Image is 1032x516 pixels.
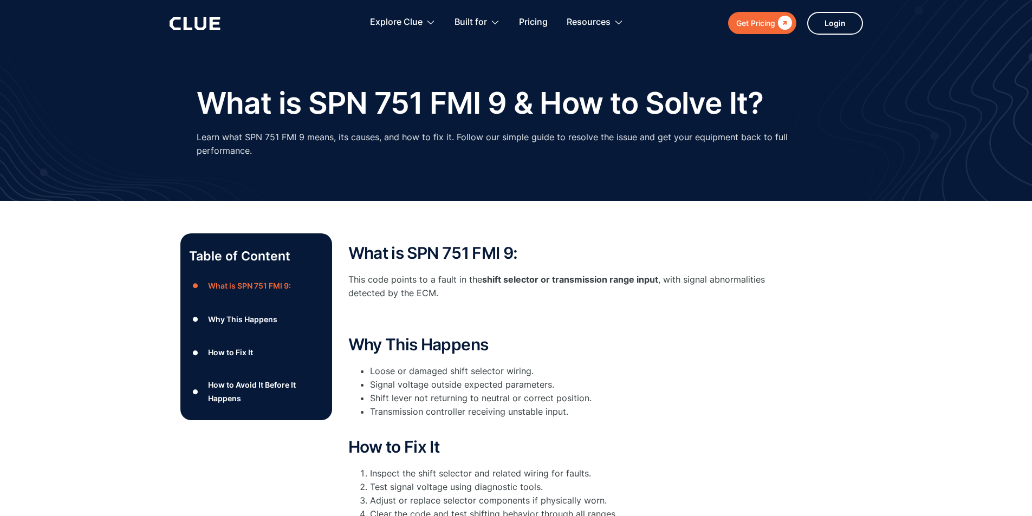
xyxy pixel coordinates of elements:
[189,247,323,265] p: Table of Content
[519,5,548,40] a: Pricing
[370,5,436,40] div: Explore Clue
[370,467,782,480] li: Inspect the shift selector and related wiring for faults.
[567,5,611,40] div: Resources
[189,278,323,294] a: ●What is SPN 751 FMI 9:
[189,378,323,405] a: ●How to Avoid It Before It Happens
[208,345,253,359] div: How to Fix It
[370,405,782,432] li: Transmission controller receiving unstable input.
[348,336,782,354] h2: Why This Happens
[348,311,782,324] p: ‍
[567,5,624,40] div: Resources
[370,494,782,507] li: Adjust or replace selector components if physically worn.
[348,438,782,456] h2: How to Fix It
[807,12,863,35] a: Login
[189,278,202,294] div: ●
[208,312,277,326] div: Why This Happens
[208,378,323,405] div: How to Avoid It Before It Happens
[189,311,202,328] div: ●
[736,16,775,30] div: Get Pricing
[370,378,782,391] li: Signal voltage outside expected parameters.
[455,5,500,40] div: Built for
[482,274,658,285] strong: shift selector or transmission range input
[208,279,291,292] div: What is SPN 751 FMI 9:
[370,480,782,494] li: Test signal voltage using diagnostic tools.
[728,12,796,34] a: Get Pricing
[370,391,782,405] li: Shift lever not returning to neutral or correct position.
[197,87,764,120] h1: What is SPN 751 FMI 9 & How to Solve It?
[370,364,782,378] li: Loose or damaged shift selector wiring.
[348,273,782,300] p: This code points to a fault in the , with signal abnormalities detected by the ECM.
[189,344,323,361] a: ●How to Fix It
[189,344,202,361] div: ●
[189,311,323,328] a: ●Why This Happens
[775,16,792,30] div: 
[370,5,423,40] div: Explore Clue
[197,130,836,158] p: Learn what SPN 751 FMI 9 means, its causes, and how to fix it. Follow our simple guide to resolve...
[348,244,782,262] h2: What is SPN 751 FMI 9:
[189,383,202,400] div: ●
[455,5,487,40] div: Built for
